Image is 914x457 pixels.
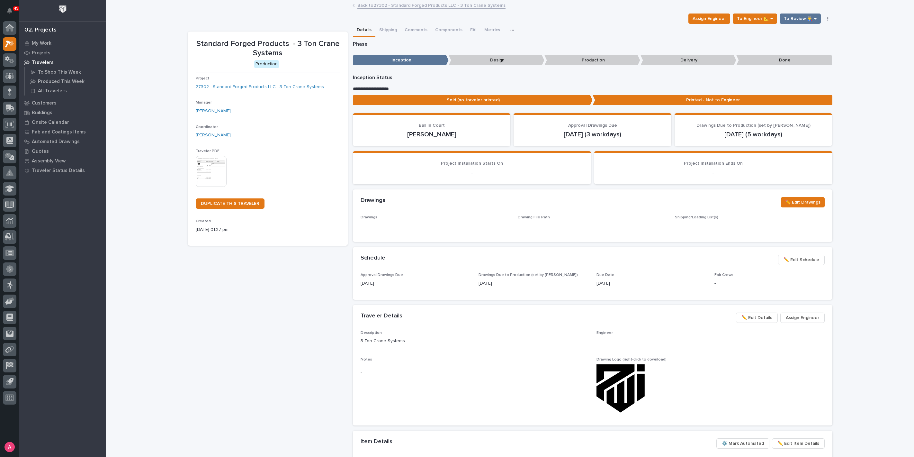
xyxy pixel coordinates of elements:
[196,132,231,139] a: [PERSON_NAME]
[466,24,480,37] button: FAI
[38,79,85,85] p: Produced This Week
[693,15,726,23] span: Assign Engineer
[19,98,106,108] a: Customers
[32,110,52,116] p: Buildings
[19,127,106,137] a: Fab and Coatings Items
[361,223,510,229] p: -
[196,39,340,58] p: Standard Forged Products - 3 Ton Crane Systems
[641,55,736,66] p: Delivery
[196,198,264,209] a: DUPLICATE THIS TRAVELER
[8,8,16,18] div: Notifications45
[25,68,106,77] a: To Shop This Week
[518,223,519,229] p: -
[596,280,707,287] p: [DATE]
[361,273,403,277] span: Approval Drawings Due
[596,338,825,344] p: -
[361,169,583,177] p: -
[19,137,106,146] a: Automated Drawings
[24,27,57,34] div: 02. Projects
[353,95,593,105] p: Sold (no traveler printed)
[32,120,69,125] p: Onsite Calendar
[3,4,16,17] button: Notifications
[375,24,401,37] button: Shipping
[19,146,106,156] a: Quotes
[361,358,372,361] span: Notes
[479,273,578,277] span: Drawings Due to Production (set by [PERSON_NAME])
[361,215,377,219] span: Drawings
[196,101,212,105] span: Manager
[431,24,466,37] button: Components
[785,198,820,206] span: ✏️ Edit Drawings
[401,24,431,37] button: Comments
[361,131,503,138] p: [PERSON_NAME]
[19,58,106,67] a: Travelers
[780,14,821,24] button: To Review 👨‍🏭 →
[777,440,819,447] span: ✏️ Edit Item Details
[361,369,589,376] p: -
[684,161,743,166] span: Project Installation Ends On
[57,3,69,15] img: Workspace Logo
[714,280,825,287] p: -
[19,166,106,175] a: Traveler Status Details
[781,197,825,207] button: ✏️ Edit Drawings
[786,314,819,322] span: Assign Engineer
[361,438,392,445] h2: Item Details
[14,6,18,11] p: 45
[254,60,279,68] div: Production
[772,438,825,449] button: ✏️ Edit Item Details
[32,139,80,145] p: Automated Drawings
[353,75,832,81] p: Inception Status
[480,24,504,37] button: Metrics
[361,338,589,344] p: 3 Ton Crane Systems
[357,1,506,9] a: Back to27302 - Standard Forged Products LLC - 3 Ton Crane Systems
[688,14,730,24] button: Assign Engineer
[19,117,106,127] a: Onsite Calendar
[32,129,86,135] p: Fab and Coatings Items
[722,440,764,447] span: ⚙️ Mark Automated
[196,84,324,90] a: 27302 - Standard Forged Products LLC - 3 Ton Crane Systems
[716,438,769,449] button: ⚙️ Mark Automated
[32,100,57,106] p: Customers
[518,215,550,219] span: Drawing File Path
[737,15,773,23] span: To Engineer 📐 →
[3,440,16,454] button: users-avatar
[32,50,50,56] p: Projects
[521,131,664,138] p: [DATE] (3 workdays)
[361,197,385,204] h2: Drawings
[196,125,218,129] span: Coordinator
[780,313,825,323] button: Assign Engineer
[479,280,589,287] p: [DATE]
[696,123,811,128] span: Drawings Due to Production (set by [PERSON_NAME])
[602,169,825,177] p: -
[568,123,617,128] span: Approval Drawings Due
[19,108,106,117] a: Buildings
[353,41,832,47] p: Phase
[38,88,67,94] p: All Travelers
[361,331,382,335] span: Description
[32,158,66,164] p: Assembly View
[19,48,106,58] a: Projects
[593,95,832,105] p: Printed - Not to Engineer
[353,55,449,66] p: Inception
[596,273,614,277] span: Due Date
[196,226,340,233] p: [DATE] 01:27 pm
[736,55,832,66] p: Done
[32,60,54,66] p: Travelers
[201,201,259,206] span: DUPLICATE THIS TRAVELER
[25,86,106,95] a: All Travelers
[361,313,402,320] h2: Traveler Details
[596,331,613,335] span: Engineer
[544,55,640,66] p: Production
[196,149,220,153] span: Traveler PDF
[38,69,81,75] p: To Shop This Week
[449,55,544,66] p: Design
[675,223,824,229] p: -
[784,256,819,264] span: ✏️ Edit Schedule
[778,255,825,265] button: ✏️ Edit Schedule
[196,219,211,223] span: Created
[25,77,106,86] a: Produced This Week
[196,77,209,80] span: Project
[196,108,231,114] a: [PERSON_NAME]
[596,364,645,413] img: Y_KdTNuK6A-Q_-hb-qZRogEbxCnJs2FP0WujY31eNSU
[419,123,445,128] span: Ball In Court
